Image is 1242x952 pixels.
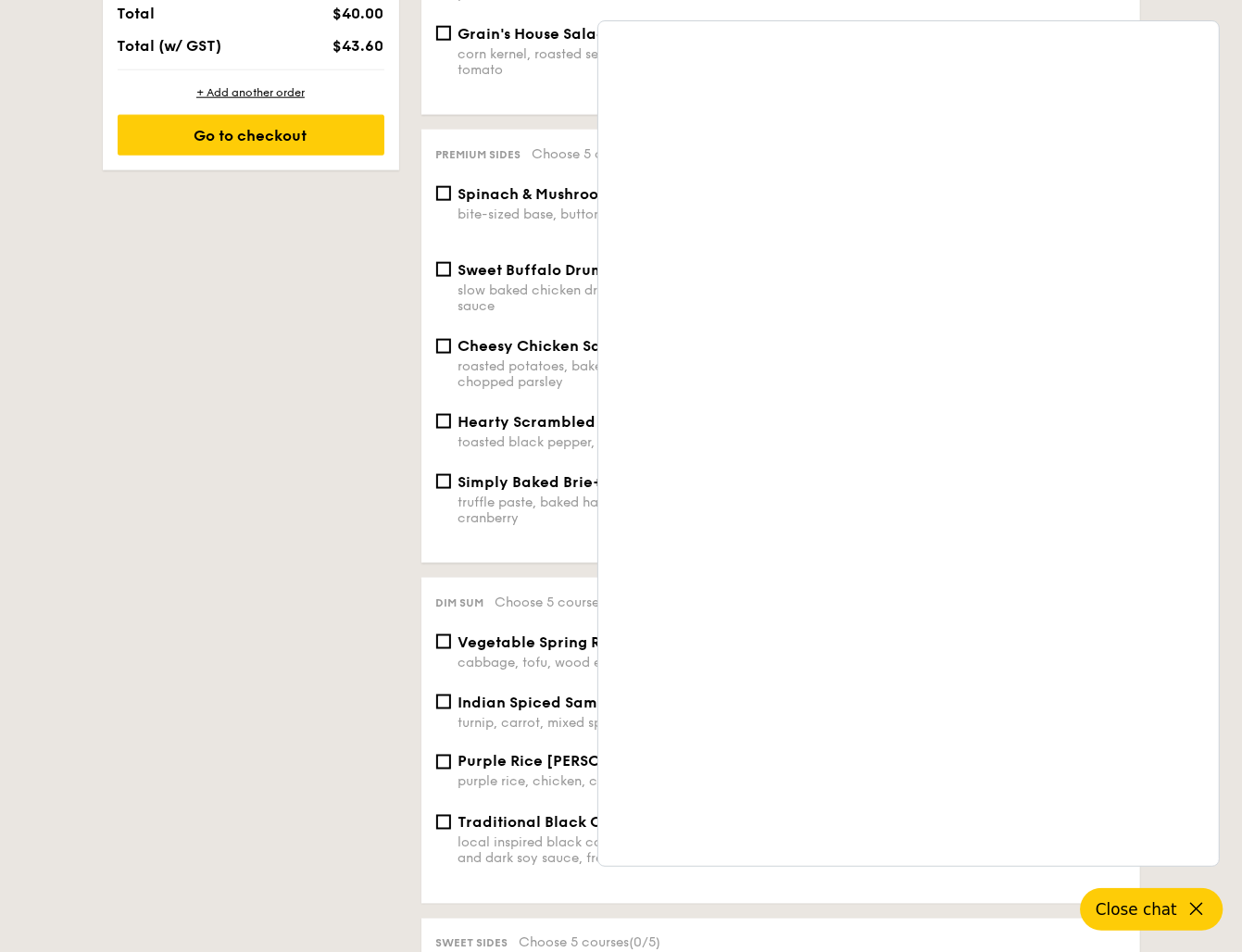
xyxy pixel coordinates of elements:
[458,413,634,431] span: Hearty Scrambled Eggs
[436,26,451,41] input: Grain's House Saladcorn kernel, roasted sesame dressing, cherry tomato
[458,694,624,711] span: Indian Spiced Samosa
[458,358,773,390] div: roasted potatoes, baked cherry tomatoes, chopped parsley
[436,634,451,649] input: Vegetable Spring Rollcabbage, tofu, wood ear mushrooms
[436,755,451,770] input: Purple Rice [PERSON_NAME]purple rice, chicken, chestnut
[436,474,451,489] input: Simply Baked Brie+$2.00truffle paste, baked hazelnut, honey, dried raisin & cranberry
[458,655,773,670] div: cabbage, tofu, wood ear mushrooms
[458,185,671,203] span: Spinach & Mushroom Quiche
[458,774,773,790] div: purple rice, chicken, chestnut
[436,414,451,429] input: Hearty Scrambled Eggstoasted black pepper, butter, italian parsley
[436,339,451,354] input: Cheesy Chicken Sausageroasted potatoes, baked cherry tomatoes, chopped parsley
[458,715,773,731] div: turnip, carrot, mixed spice
[458,207,773,222] div: bite-sized base, button mushroom, cheddar
[458,835,773,867] div: local inspired black carrot cake, superior light and dark soy sauce, free range egg
[458,282,773,314] div: slow baked chicken drumlet, sweet and spicy sauce
[118,115,384,156] div: Go to checkout
[436,148,521,161] span: Premium sides
[436,815,451,830] input: Traditional Black Carrot Cake+$1.00local inspired black carrot cake, superior light and dark soy ...
[436,596,484,609] span: Dim sum
[118,85,384,100] div: + Add another order
[436,695,451,709] input: Indian Spiced Samosaturnip, carrot, mixed spice
[1096,900,1177,919] span: Close chat
[118,37,222,55] span: Total (w/ GST)
[436,186,451,201] input: Spinach & Mushroom Quichebite-sized base, button mushroom, cheddar
[436,262,451,277] input: Sweet Buffalo Drumletsslow baked chicken drumlet, sweet and spicy sauce
[458,814,684,832] span: Traditional Black Carrot Cake
[458,337,646,355] span: Cheesy Chicken Sausage
[458,25,608,43] span: Grain's House Salad
[332,5,383,22] span: $40.00
[520,935,661,951] span: Choose 5 courses
[458,633,620,651] span: Vegetable Spring Roll
[594,473,645,491] span: +$2.00
[332,37,383,55] span: $43.60
[1081,888,1223,931] button: Close chat
[458,46,773,78] div: corn kernel, roasted sesame dressing, cherry tomato
[458,261,632,279] span: Sweet Buffalo Drumlets
[458,495,773,526] div: truffle paste, baked hazelnut, honey, dried raisin & cranberry
[458,434,773,450] div: toasted black pepper, butter, italian parsley
[436,937,508,950] span: Sweet sides
[630,935,661,951] span: (0/5)
[118,5,156,22] span: Total
[458,753,673,770] span: Purple Rice [PERSON_NAME]
[496,595,637,610] span: Choose 5 courses
[458,473,594,491] span: Simply Baked Brie
[533,146,674,162] span: Choose 5 courses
